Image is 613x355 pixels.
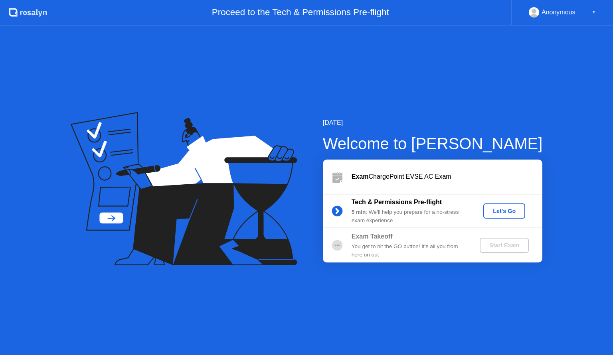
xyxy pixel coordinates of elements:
b: Tech & Permissions Pre-flight [352,199,442,205]
div: ChargePoint EVSE AC Exam [352,172,542,181]
div: Anonymous [542,7,575,18]
div: ▼ [592,7,596,18]
div: Let's Go [486,208,522,214]
div: You get to hit the GO button! It’s all you from here on out [352,243,467,259]
div: [DATE] [323,118,543,128]
b: 5 min [352,209,366,215]
div: Start Exam [483,242,526,248]
b: Exam [352,173,369,180]
b: Exam Takeoff [352,233,393,240]
div: : We’ll help you prepare for a no-stress exam experience [352,208,467,225]
button: Let's Go [483,203,525,219]
div: Welcome to [PERSON_NAME] [323,132,543,156]
button: Start Exam [480,238,529,253]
